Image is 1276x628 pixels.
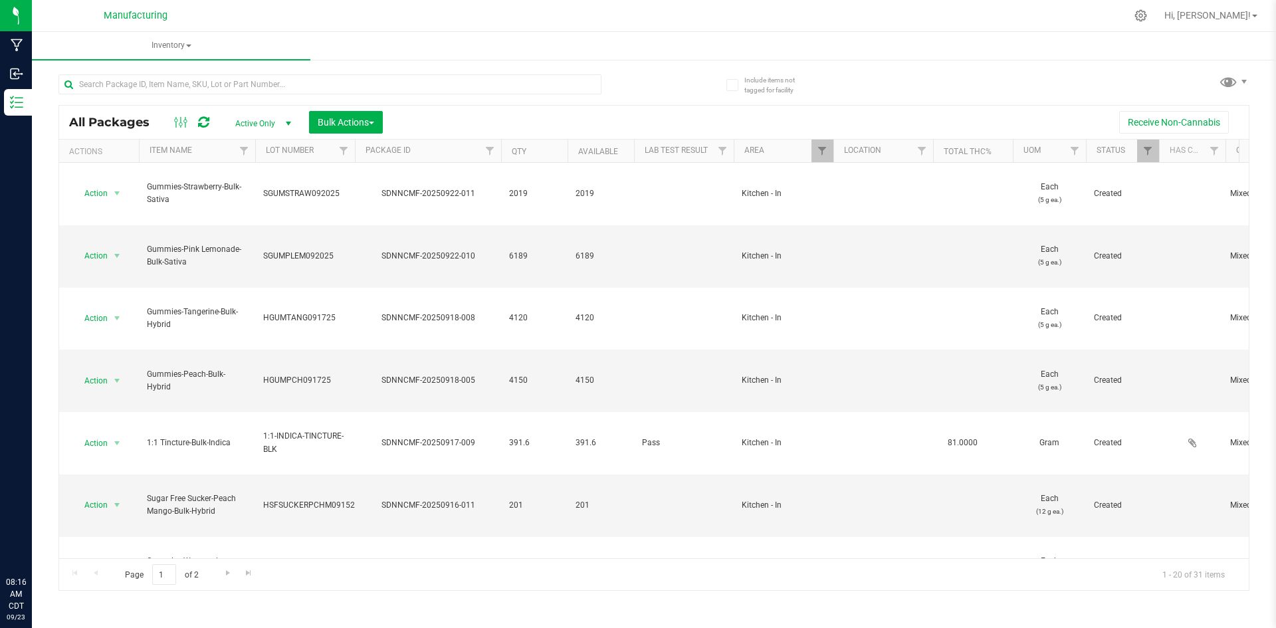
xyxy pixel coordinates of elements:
a: Filter [811,140,833,162]
button: Receive Non-Cannabis [1119,111,1229,134]
span: HGUMTANG091725 [263,312,347,324]
a: Inventory [32,32,310,60]
span: Gummies-Strawberry-Bulk-Sativa [147,181,247,206]
span: Kitchen - In [742,250,825,262]
span: Page of 2 [114,564,209,585]
span: Action [72,247,108,265]
a: Filter [1064,140,1086,162]
span: Gummies-Peach-Bulk-Hybrid [147,368,247,393]
span: Gummies-Watermelon Lime-Bulk-Indica [147,555,247,580]
div: SDNNCMF-20250922-010 [353,250,503,262]
div: Actions [69,147,134,156]
div: SDNNCMF-20250916-011 [353,499,503,512]
span: Action [72,184,108,203]
span: All Packages [69,115,163,130]
div: SDNNCMF-20250918-005 [353,374,503,387]
a: Go to the next page [218,564,237,582]
a: UOM [1023,146,1041,155]
span: Include items not tagged for facility [744,75,811,95]
span: 2019 [509,187,560,200]
span: Each [1021,243,1078,268]
p: (12 g ea.) [1021,505,1078,518]
span: HGUMPCH091725 [263,374,347,387]
inline-svg: Inbound [10,67,23,80]
a: Location [844,146,881,155]
span: Pass [642,437,726,449]
button: Bulk Actions [309,111,383,134]
inline-svg: Manufacturing [10,39,23,52]
span: Created [1094,374,1151,387]
a: Filter [333,140,355,162]
a: Status [1097,146,1125,155]
span: Created [1094,250,1151,262]
input: 1 [152,564,176,585]
span: 1 - 20 of 31 items [1152,564,1235,584]
span: 4120 [576,312,626,324]
span: Each [1021,306,1078,331]
a: Lab Test Result [645,146,708,155]
span: 4150 [509,374,560,387]
a: Lot Number [266,146,314,155]
span: 1:1-INDICA-TINCTURE-BLK [263,430,347,455]
a: Filter [1137,140,1159,162]
span: Each [1021,368,1078,393]
span: Each [1021,555,1078,580]
a: Filter [479,140,501,162]
a: Go to the last page [239,564,259,582]
span: 4120 [509,312,560,324]
span: Kitchen - In [742,187,825,200]
div: SDNNCMF-20250917-009 [353,437,503,449]
p: 08:16 AM CDT [6,576,26,612]
p: 09/23 [6,612,26,622]
span: 6189 [576,250,626,262]
div: Manage settings [1132,9,1149,22]
span: Kitchen - In [742,437,825,449]
span: SGUMPLEM092025 [263,250,347,262]
span: Action [72,434,108,453]
span: Sugar Free Sucker-Peach Mango-Bulk-Hybrid [147,492,247,518]
p: (5 g ea.) [1021,193,1078,206]
span: Created [1094,499,1151,512]
iframe: Resource center [13,522,53,562]
span: select [109,371,126,390]
span: select [109,434,126,453]
span: Hi, [PERSON_NAME]! [1164,10,1251,21]
th: Has COA [1159,140,1225,163]
a: Filter [1204,140,1225,162]
span: 1:1 Tincture-Bulk-Indica [147,437,247,449]
span: Kitchen - In [742,312,825,324]
span: 201 [509,499,560,512]
span: select [109,496,126,514]
span: Gummies-Tangerine-Bulk-Hybrid [147,306,247,331]
a: Filter [233,140,255,162]
span: Action [72,496,108,514]
a: Filter [911,140,933,162]
a: Item Name [150,146,192,155]
span: select [109,184,126,203]
span: 81.0000 [941,433,984,453]
span: Each [1021,181,1078,206]
span: Gram [1021,437,1078,449]
span: Action [72,371,108,390]
span: 391.6 [576,437,626,449]
span: Bulk Actions [318,117,374,128]
a: Total THC% [944,147,992,156]
iframe: Resource center unread badge [39,520,55,536]
input: Search Package ID, Item Name, SKU, Lot or Part Number... [58,74,601,94]
span: Created [1094,187,1151,200]
a: Qty [512,147,526,156]
span: select [109,309,126,328]
div: SDNNCMF-20250922-011 [353,187,503,200]
span: Each [1021,492,1078,518]
a: Package ID [366,146,411,155]
span: 201 [576,499,626,512]
span: Created [1094,437,1151,449]
span: Manufacturing [104,10,167,21]
span: Action [72,309,108,328]
span: SGUMSTRAW092025 [263,187,347,200]
span: Gummies-Pink Lemonade-Bulk-Sativa [147,243,247,268]
div: SDNNCMF-20250918-008 [353,312,503,324]
span: Created [1094,312,1151,324]
span: select [109,247,126,265]
span: Kitchen - In [742,374,825,387]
